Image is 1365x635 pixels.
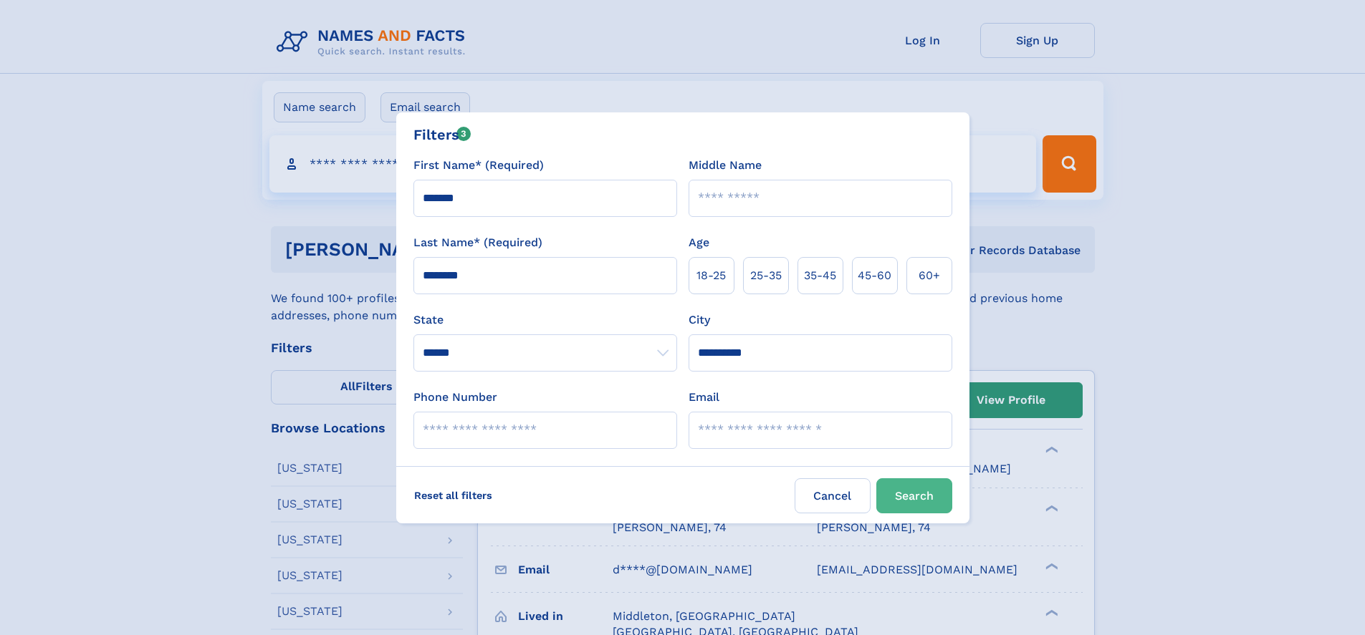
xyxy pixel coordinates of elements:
label: Last Name* (Required) [413,234,542,251]
label: City [689,311,710,329]
span: 18‑25 [696,267,726,284]
label: State [413,311,677,329]
label: First Name* (Required) [413,157,544,174]
button: Search [876,478,952,513]
label: Reset all filters [405,478,502,513]
span: 60+ [919,267,940,284]
label: Phone Number [413,389,497,406]
div: Filters [413,124,471,145]
span: 35‑45 [804,267,836,284]
span: 25‑35 [750,267,782,284]
span: 45‑60 [858,267,891,284]
label: Age [689,234,709,251]
label: Cancel [795,478,871,513]
label: Middle Name [689,157,762,174]
label: Email [689,389,719,406]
